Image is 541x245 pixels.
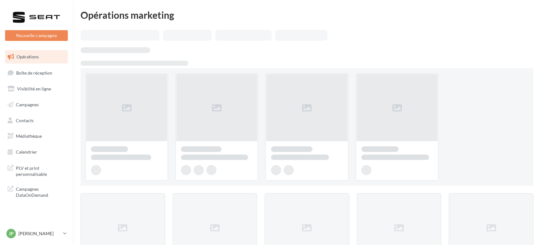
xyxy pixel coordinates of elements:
span: PLV et print personnalisable [16,164,65,177]
a: Campagnes [4,98,69,111]
button: Nouvelle campagne [5,30,68,41]
span: Campagnes [16,102,39,107]
span: Calendrier [16,149,37,155]
span: Boîte de réception [16,70,52,75]
span: Opérations [16,54,39,59]
span: Campagnes DataOnDemand [16,185,65,198]
a: Boîte de réception [4,66,69,80]
p: [PERSON_NAME] [18,230,61,237]
a: JP [PERSON_NAME] [5,228,68,240]
a: Médiathèque [4,129,69,143]
a: Calendrier [4,145,69,159]
span: Médiathèque [16,133,42,139]
a: Visibilité en ligne [4,82,69,96]
a: PLV et print personnalisable [4,161,69,180]
div: Opérations marketing [81,10,533,20]
span: JP [9,230,14,237]
span: Visibilité en ligne [17,86,51,91]
span: Contacts [16,117,34,123]
a: Opérations [4,50,69,63]
a: Campagnes DataOnDemand [4,182,69,201]
a: Contacts [4,114,69,127]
